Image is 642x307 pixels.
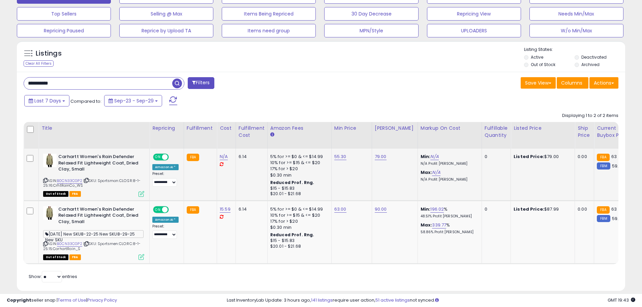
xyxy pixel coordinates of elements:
[597,162,610,170] small: FBM
[41,125,147,132] div: Title
[227,297,635,304] div: Last InventoryLab Update: 3 hours ago, require user action, not synced.
[324,24,418,37] button: MPN/Style
[514,154,570,160] div: $79.00
[220,153,228,160] a: N/A
[597,154,609,161] small: FBA
[421,153,431,160] b: Min:
[270,218,326,224] div: 17% for > $20
[270,244,326,249] div: $20.01 - $21.68
[421,177,477,182] p: N/A Profit [PERSON_NAME]
[485,125,508,139] div: Fulfillable Quantity
[529,7,623,21] button: Needs Min/Max
[430,206,444,213] a: 196.02
[531,54,543,60] label: Active
[17,7,111,21] button: Top Sellers
[270,206,326,212] div: 5% for >= $0 & <= $14.99
[119,24,213,37] button: Reprice by Upload TA
[485,154,506,160] div: 0
[427,7,521,21] button: Repricing View
[529,24,623,37] button: W/o Min/Max
[43,254,68,260] span: All listings that are currently out of stock and unavailable for purchase on Amazon
[29,273,77,280] span: Show: entries
[152,224,179,239] div: Preset:
[597,206,609,214] small: FBA
[114,97,154,104] span: Sep-23 - Sep-29
[270,125,329,132] div: Amazon Fees
[334,206,346,213] a: 63.00
[152,125,181,132] div: Repricing
[597,125,632,139] div: Current Buybox Price
[220,125,233,132] div: Cost
[421,206,431,212] b: Min:
[43,230,144,238] span: [DATE] New SKU8-22-25 New SKU8-29-25 New SKU
[43,178,141,188] span: | SKU: Sportsman:CLO:SR:8-1-25:16:CrhtRainCo_WS
[432,222,446,228] a: 339.77
[514,206,544,212] b: Listed Price:
[270,191,326,197] div: $20.01 - $21.68
[239,206,262,212] div: 6.14
[222,24,316,37] button: Items need group
[485,206,506,212] div: 0
[7,297,31,303] strong: Copyright
[270,232,314,238] b: Reduced Prof. Rng.
[421,214,477,219] p: 48.51% Profit [PERSON_NAME]
[581,54,607,60] label: Deactivated
[589,77,618,89] button: Actions
[270,166,326,172] div: 17% for > $20
[239,154,262,160] div: 6.14
[34,97,61,104] span: Last 7 Days
[87,297,117,303] a: Privacy Policy
[418,122,482,149] th: The percentage added to the cost of goods (COGS) that forms the calculator for Min & Max prices.
[421,161,477,166] p: N/A Profit [PERSON_NAME]
[222,7,316,21] button: Items Being Repriced
[152,164,179,170] div: Amazon AI *
[119,7,213,21] button: Selling @ Max
[561,80,582,86] span: Columns
[562,113,618,119] div: Displaying 1 to 2 of 2 items
[154,207,162,212] span: ON
[531,62,555,67] label: Out of Stock
[104,95,162,106] button: Sep-23 - Sep-29
[324,7,418,21] button: 30 Day Decrease
[581,62,600,67] label: Archived
[311,297,333,303] a: 141 listings
[421,230,477,235] p: 58.86% Profit [PERSON_NAME]
[43,206,144,259] div: ASIN:
[432,169,440,176] a: N/A
[36,49,62,58] h5: Listings
[188,77,214,89] button: Filters
[187,206,199,214] small: FBA
[168,207,179,212] span: OFF
[612,163,624,169] span: 59.66
[69,191,81,197] span: FBA
[187,154,199,161] small: FBA
[270,224,326,231] div: $0.30 min
[152,172,179,187] div: Preset:
[578,125,591,139] div: Ship Price
[43,241,141,251] span: | SKU: Sportsmen:CLO:RC:8-1-25:15:CarhartRain_S
[421,222,432,228] b: Max:
[557,77,588,89] button: Columns
[514,125,572,132] div: Listed Price
[58,206,140,227] b: Carhartt Women's Rain Defender Relaxed Fit Lightweight Coat, Dried Clay, Small
[43,191,68,197] span: All listings that are currently out of stock and unavailable for purchase on Amazon
[57,178,82,184] a: B0CN33CGP2
[58,154,140,174] b: Carhartt Women's Rain Defender Relaxed Fit Lightweight Coat, Dried Clay, Small
[612,215,624,222] span: 59.66
[611,153,617,160] span: 63
[375,125,415,132] div: [PERSON_NAME]
[611,206,617,212] span: 63
[421,169,432,176] b: Max:
[430,153,438,160] a: N/A
[43,154,57,167] img: 3110T5v0+4L._SL40_.jpg
[375,153,387,160] a: 79.00
[57,241,82,247] a: B0CN33CGP2
[375,206,387,213] a: 90.00
[270,212,326,218] div: 10% for >= $15 & <= $20
[524,47,625,53] p: Listing States:
[578,154,589,160] div: 0.00
[514,206,570,212] div: $87.99
[43,206,57,220] img: 3110T5v0+4L._SL40_.jpg
[334,125,369,132] div: Min Price
[7,297,117,304] div: seller snap | |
